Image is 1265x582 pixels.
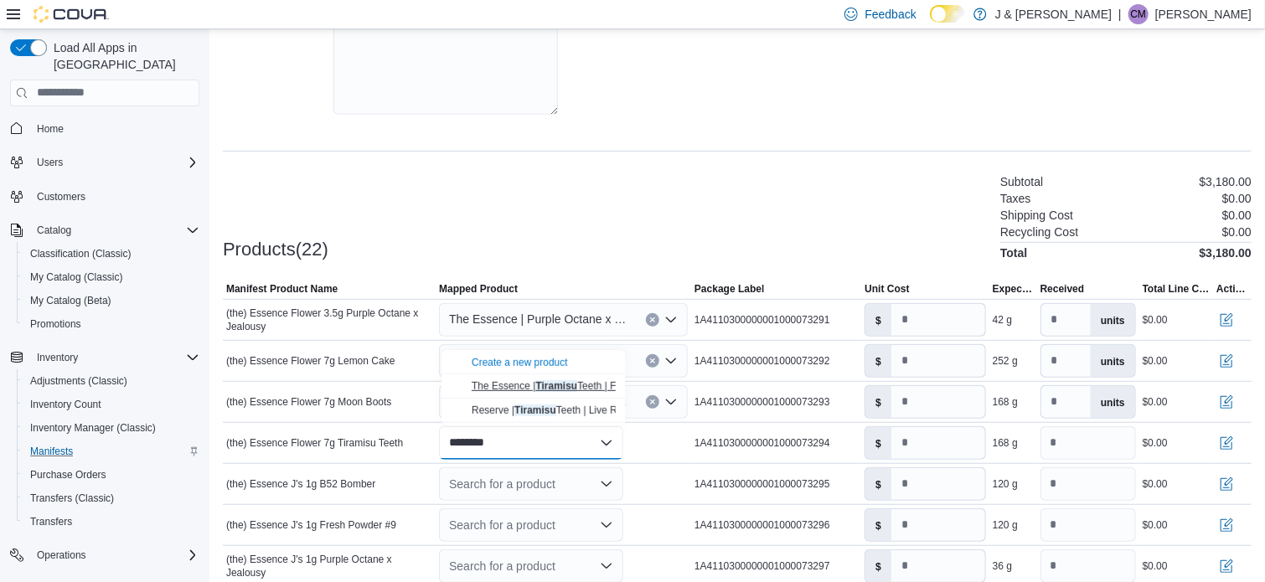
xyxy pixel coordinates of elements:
button: Promotions [17,312,206,336]
button: Users [3,151,206,174]
span: My Catalog (Beta) [23,291,199,311]
button: Close list of options [600,436,613,450]
button: Open list of options [664,395,678,409]
span: Manifests [23,441,199,461]
div: $0.00 [1143,354,1168,368]
span: Promotions [30,317,81,331]
a: Customers [30,187,92,207]
span: Reserve | Teeth | Live Resin | Disposable | 1g [472,404,713,416]
button: Reserve | Tiramisu Teeth | Live Resin | Disposable | 1g [441,399,626,423]
div: 168 g [993,436,1018,450]
p: $0.00 [1222,209,1252,222]
span: Adjustments (Classic) [23,371,199,391]
button: Customers [3,184,206,209]
span: Inventory [37,351,78,364]
button: Home [3,116,206,141]
button: Clear input [646,313,659,327]
p: [PERSON_NAME] [1155,4,1252,24]
mark: Tiramisu [536,380,578,392]
span: (the) Essence J's 1g Fresh Powder #9 [226,518,396,532]
span: Unit Cost [865,282,909,296]
button: Open list of options [664,354,678,368]
span: Catalog [37,224,71,237]
button: Catalog [3,219,206,242]
button: Clear input [646,354,659,368]
button: Transfers (Classic) [17,487,206,510]
span: Manifest Product Name [226,282,338,296]
span: Home [37,122,64,136]
label: $ [865,509,891,541]
button: Inventory [30,348,85,368]
span: Manifests [30,445,73,458]
button: Users [30,152,70,173]
button: My Catalog (Beta) [17,289,206,312]
span: 1A4110300000001000073294 [694,436,830,450]
span: Adjustments (Classic) [30,374,127,388]
span: CM [1131,4,1147,24]
span: Inventory Count [30,398,101,411]
label: $ [865,427,891,459]
button: Operations [30,545,93,565]
span: (the) Essence Flower 7g Moon Boots [226,395,391,409]
a: Transfers [23,512,79,532]
div: Choose from the following options [441,350,626,423]
button: Open list of options [600,518,613,532]
div: $0.00 [1143,395,1168,409]
label: $ [865,304,891,336]
p: $3,180.00 [1200,175,1252,188]
label: units [1091,304,1135,336]
button: Open list of options [600,477,613,491]
a: Purchase Orders [23,465,113,485]
span: Home [30,118,199,139]
div: $0.00 [1143,518,1168,532]
a: My Catalog (Classic) [23,267,130,287]
span: Classification (Classic) [30,247,132,260]
span: Customers [37,190,85,203]
label: units [1091,345,1135,377]
p: J & [PERSON_NAME] [995,4,1112,24]
span: Load All Apps in [GEOGRAPHIC_DATA] [47,39,199,73]
button: Inventory Manager (Classic) [17,416,206,440]
span: 1A4110300000001000073293 [694,395,830,409]
span: Classification (Classic) [23,244,199,264]
h4: Total [1000,246,1027,260]
span: Operations [37,549,86,562]
span: 1A4110300000001000073295 [694,477,830,491]
mark: Tiramisu [514,404,556,416]
button: Classification (Classic) [17,242,206,265]
span: Users [37,156,63,169]
label: $ [865,345,891,377]
a: Manifests [23,441,80,461]
span: (the) Essence J's 1g Purple Octane x Jealousy [226,553,432,579]
span: Purchase Orders [30,468,106,482]
div: $0.00 [1143,477,1168,491]
button: Transfers [17,510,206,533]
div: 42 g [993,313,1012,327]
button: The Essence | Tiramisu Teeth | Flower | 7g [441,374,626,399]
span: 1A4110300000001000073292 [694,354,830,368]
span: Transfers [23,512,199,532]
p: | [1118,4,1122,24]
button: Inventory [3,346,206,369]
a: Classification (Classic) [23,244,138,264]
button: Create a new product [472,356,568,369]
label: $ [865,468,891,500]
div: $0.00 [1143,559,1168,573]
span: Promotions [23,314,199,334]
span: Transfers (Classic) [23,488,199,508]
button: Adjustments (Classic) [17,369,206,393]
span: Inventory Manager (Classic) [23,418,199,438]
p: $0.00 [1222,192,1252,205]
div: 168 g [993,395,1018,409]
span: Expected [993,282,1034,296]
a: Home [30,119,70,139]
button: Manifests [17,440,206,463]
span: Total Line Cost [1143,282,1210,296]
span: Actions [1216,282,1248,296]
button: Create a new product [441,350,626,374]
span: My Catalog (Beta) [30,294,111,307]
button: Open list of options [664,313,678,327]
span: Catalog [30,220,199,240]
